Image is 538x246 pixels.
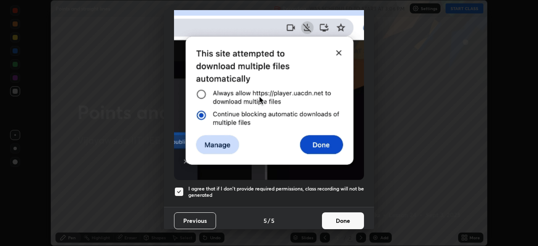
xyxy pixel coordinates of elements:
h5: I agree that if I don't provide required permissions, class recording will not be generated [188,185,364,198]
h4: 5 [264,216,267,225]
h4: 5 [271,216,274,225]
h4: / [268,216,270,225]
button: Previous [174,212,216,229]
button: Done [322,212,364,229]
